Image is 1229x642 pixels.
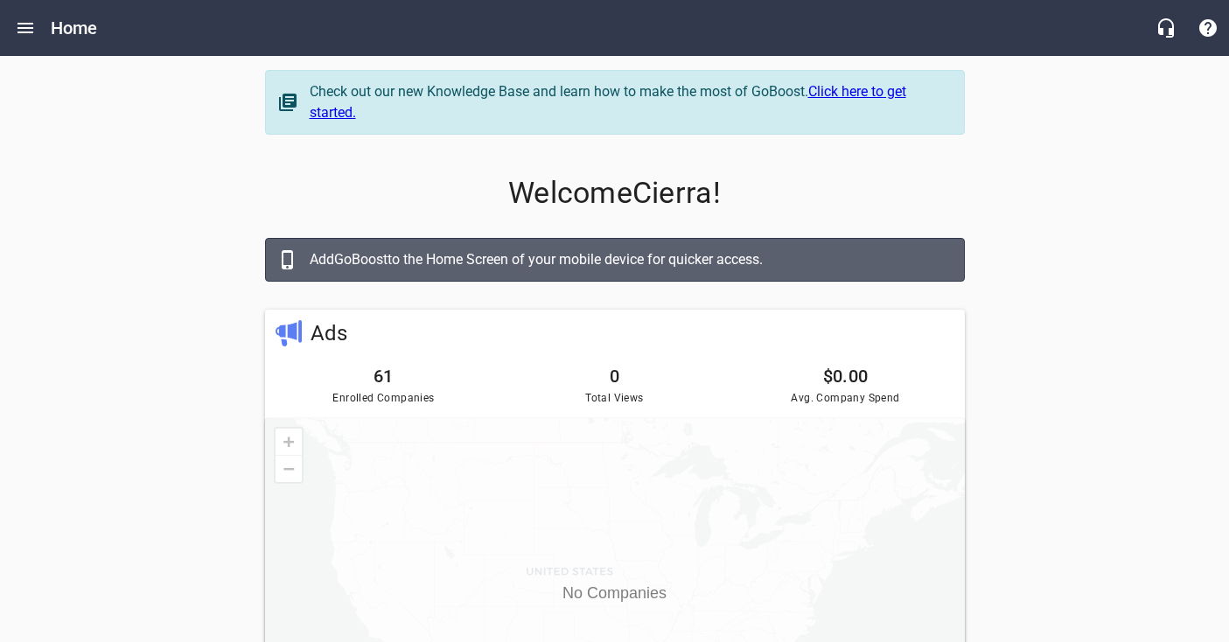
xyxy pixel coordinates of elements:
[265,238,965,282] a: AddGoBoostto the Home Screen of your mobile device for quicker access.
[737,390,953,408] span: Avg. Company Spend
[276,390,492,408] span: Enrolled Companies
[311,321,347,345] a: Ads
[310,81,946,123] div: Check out our new Knowledge Base and learn how to make the most of GoBoost.
[506,362,723,390] h6: 0
[51,14,98,42] h6: Home
[265,176,965,211] p: Welcome Cierra !
[1187,7,1229,49] button: Support Portal
[4,7,46,49] button: Open drawer
[506,390,723,408] span: Total Views
[737,362,953,390] h6: $0.00
[276,362,492,390] h6: 61
[1145,7,1187,49] button: Live Chat
[310,249,946,270] div: Add GoBoost to the Home Screen of your mobile device for quicker access.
